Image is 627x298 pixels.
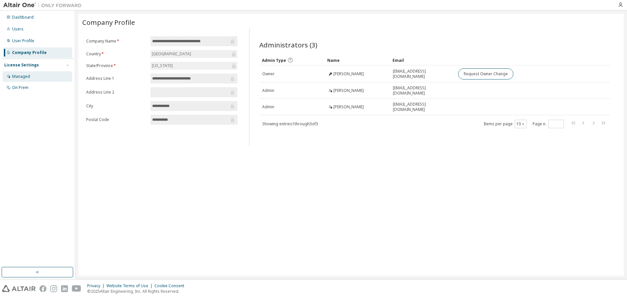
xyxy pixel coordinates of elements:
img: facebook.svg [40,285,46,292]
div: Company Profile [12,50,47,55]
span: [PERSON_NAME] [333,71,364,77]
div: Managed [12,74,30,79]
img: youtube.svg [72,285,81,292]
label: State/Province [86,63,147,68]
div: Privacy [87,283,106,289]
span: [EMAIL_ADDRESS][DOMAIN_NAME] [393,85,452,96]
img: Altair One [3,2,85,9]
div: Name [327,55,387,65]
div: Dashboard [12,15,34,20]
span: [PERSON_NAME] [333,88,364,93]
img: instagram.svg [50,285,57,292]
span: Items per page [484,120,527,128]
span: [PERSON_NAME] [333,104,364,110]
span: Admin [262,88,274,93]
span: [EMAIL_ADDRESS][DOMAIN_NAME] [393,102,452,112]
div: Email [393,55,453,65]
label: Company Name [86,39,147,44]
span: [EMAIL_ADDRESS][DOMAIN_NAME] [393,69,452,79]
button: 10 [516,121,525,127]
label: Country [86,51,147,57]
p: © 2025 Altair Engineering, Inc. All Rights Reserved. [87,289,188,294]
div: On Prem [12,85,28,90]
label: City [86,103,147,109]
label: Address Line 2 [86,90,147,95]
label: Address Line 1 [86,76,147,81]
div: User Profile [12,38,34,44]
div: [GEOGRAPHIC_DATA] [151,50,192,58]
div: [GEOGRAPHIC_DATA] [151,50,237,58]
label: Postal Code [86,117,147,122]
div: Website Terms of Use [106,283,154,289]
div: Cookie Consent [154,283,188,289]
div: [US_STATE] [151,62,174,69]
span: Administrators (3) [259,40,317,49]
span: Page n. [533,120,564,128]
button: Request Owner Change [458,68,513,79]
div: Users [12,26,24,32]
span: Company Profile [82,18,135,27]
span: Showing entries 1 through 3 of 3 [262,121,318,127]
span: Owner [262,71,275,77]
div: License Settings [4,62,39,68]
img: altair_logo.svg [2,285,36,292]
span: Admin Type [262,58,286,63]
div: [US_STATE] [151,62,237,70]
img: linkedin.svg [61,285,68,292]
span: Admin [262,104,274,110]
